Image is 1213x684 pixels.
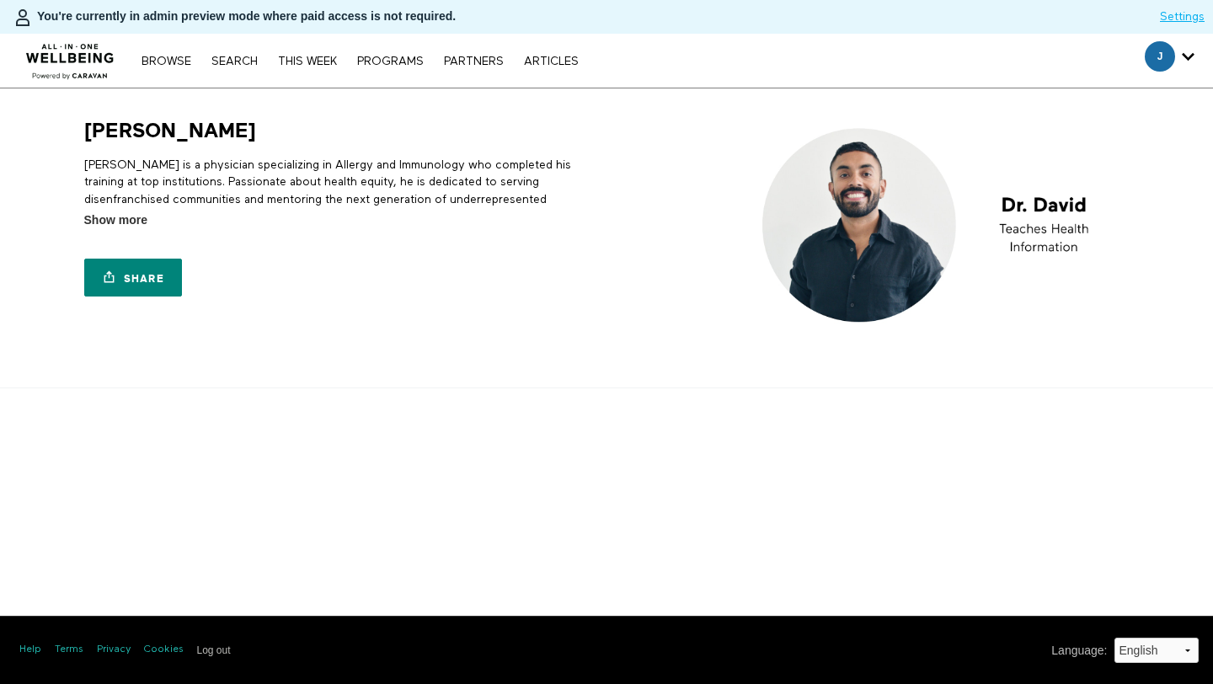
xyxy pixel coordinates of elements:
[349,56,432,67] a: PROGRAMS
[436,56,512,67] a: PARTNERS
[516,56,587,67] a: ARTICLES
[144,643,184,657] a: Cookies
[84,259,182,297] a: Share
[203,56,266,67] a: Search
[97,643,131,657] a: Privacy
[748,118,1130,333] img: Dr. David
[19,31,121,82] img: CARAVAN
[133,52,586,69] nav: Primary
[19,643,41,657] a: Help
[84,157,601,225] p: [PERSON_NAME] is a physician specializing in Allergy and Immunology who completed his training at...
[270,56,345,67] a: THIS WEEK
[1051,642,1107,660] label: Language :
[84,211,147,229] span: Show more
[13,8,33,28] img: person-bdfc0eaa9744423c596e6e1c01710c89950b1dff7c83b5d61d716cfd8139584f.svg
[197,644,231,656] input: Log out
[1132,34,1207,88] div: Secondary
[133,56,200,67] a: Browse
[1160,8,1205,25] a: Settings
[55,643,83,657] a: Terms
[84,118,256,144] h1: [PERSON_NAME]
